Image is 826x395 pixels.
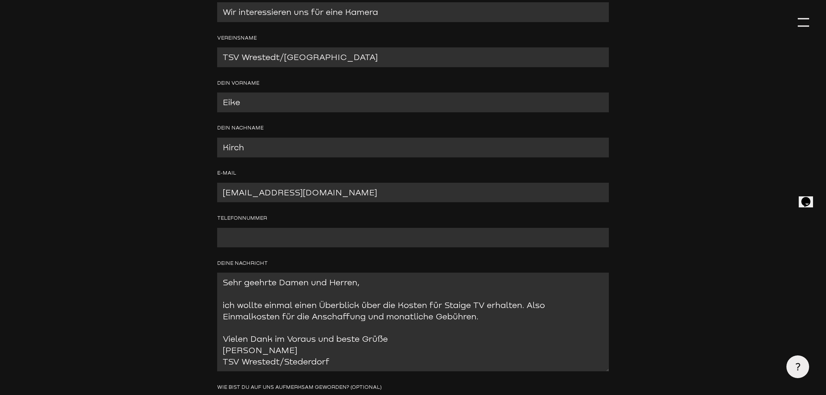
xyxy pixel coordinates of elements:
label: Deine Nachricht [217,259,609,267]
label: Dein Nachname [217,123,609,132]
label: Telefonnummer [217,214,609,222]
label: Vereinsname [217,33,609,42]
iframe: chat widget [799,188,820,207]
label: Wie bist du auf uns aufmerksam geworden? (optional) [217,383,609,391]
label: Dein Vorname [217,79,609,87]
label: E-Mail [217,168,609,177]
